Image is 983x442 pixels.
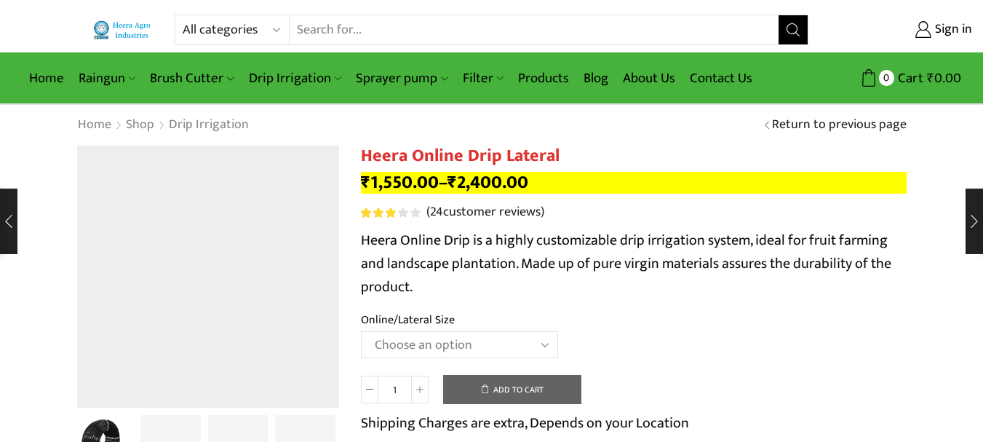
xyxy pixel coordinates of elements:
h1: Heera Online Drip Lateral [361,146,907,167]
bdi: 2,400.00 [447,167,528,197]
a: Home [22,61,71,95]
a: About Us [616,61,682,95]
span: Rated out of 5 based on customer ratings [361,208,397,218]
img: Heera Online Drip Lateral 3 [77,146,339,408]
a: 0 Cart ₹0.00 [823,65,961,92]
div: 1 / 5 [77,146,339,408]
p: – [361,172,907,194]
a: Drip Irrigation [168,116,250,135]
bdi: 1,550.00 [361,167,439,197]
span: 24 [361,208,423,218]
bdi: 0.00 [927,67,961,90]
span: Sign in [931,20,972,39]
a: Brush Cutter [143,61,241,95]
input: Search for... [290,15,778,44]
span: Cart [894,68,923,88]
a: Raingun [71,61,143,95]
input: Product quantity [378,376,411,403]
div: Rated 3.08 out of 5 [361,208,420,218]
span: ₹ [927,67,934,90]
a: Sprayer pump [349,61,455,95]
a: Drip Irrigation [242,61,349,95]
a: Return to previous page [772,116,907,135]
a: Shop [125,116,155,135]
label: Online/Lateral Size [361,312,455,328]
a: (24customer reviews) [426,203,544,222]
button: Add to cart [443,375,581,404]
a: Home [77,116,112,135]
span: 24 [430,201,443,223]
a: Blog [576,61,616,95]
a: Filter [455,61,511,95]
p: Shipping Charges are extra, Depends on your Location [361,411,689,435]
a: Products [511,61,576,95]
a: Contact Us [682,61,760,95]
a: Sign in [830,17,972,43]
span: ₹ [361,167,370,197]
p: Heera Online Drip is a highly customizable drip irrigation system, ideal for fruit farming and la... [361,229,907,299]
span: 0 [879,70,894,85]
button: Search button [779,15,808,44]
nav: Breadcrumb [77,116,250,135]
span: ₹ [447,167,457,197]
